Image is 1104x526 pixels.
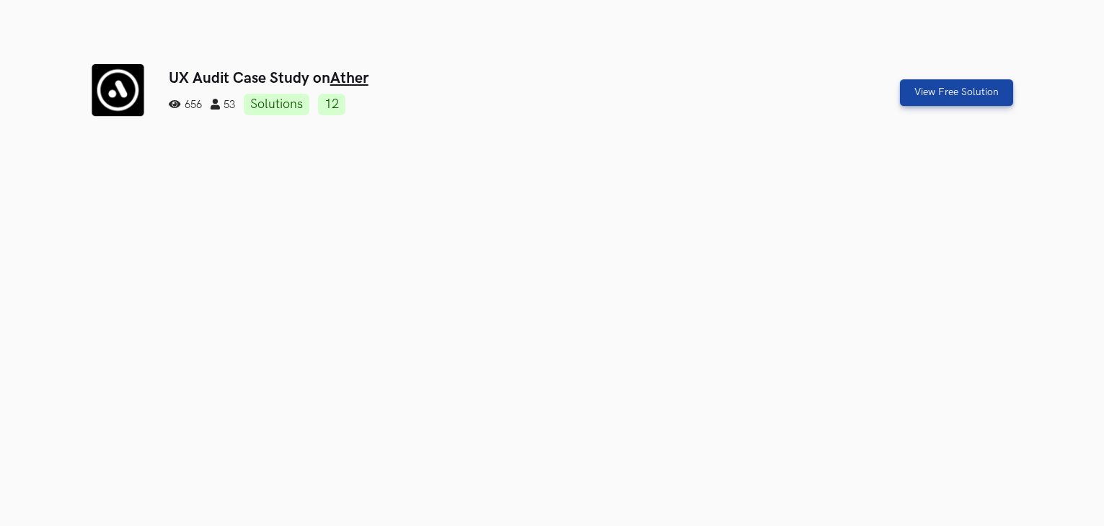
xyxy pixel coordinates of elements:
img: Ather logo [91,63,145,117]
span: 53 [211,99,235,111]
span: 656 [169,99,202,111]
a: Solutions [244,94,309,115]
a: Ather [330,69,368,87]
h3: UX Audit Case Study on [169,69,780,87]
a: View Free Solution [900,79,1013,106]
a: 12 [318,94,345,115]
